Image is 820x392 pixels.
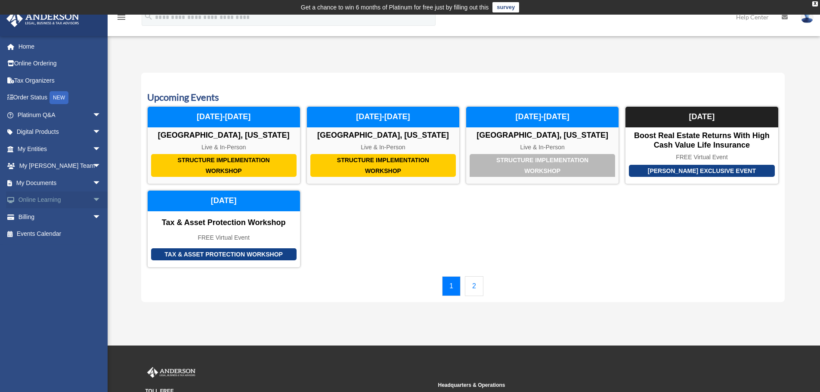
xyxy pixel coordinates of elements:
span: arrow_drop_down [93,174,110,192]
a: My Documentsarrow_drop_down [6,174,114,191]
a: Events Calendar [6,225,110,243]
div: close [812,1,818,6]
div: Get a chance to win 6 months of Platinum for free just by filling out this [301,2,489,12]
span: arrow_drop_down [93,157,110,175]
i: search [144,12,153,21]
a: Tax Organizers [6,72,114,89]
span: arrow_drop_down [93,208,110,226]
a: Home [6,38,114,55]
span: arrow_drop_down [93,191,110,209]
img: Anderson Advisors Platinum Portal [4,10,82,27]
span: arrow_drop_down [93,140,110,158]
a: Online Ordering [6,55,114,72]
a: Online Learningarrow_drop_down [6,191,114,209]
div: NEW [50,91,68,104]
a: Platinum Q&Aarrow_drop_down [6,106,114,123]
a: menu [116,15,127,22]
i: menu [116,12,127,22]
a: Order StatusNEW [6,89,114,107]
span: arrow_drop_down [93,123,110,141]
a: survey [492,2,519,12]
img: User Pic [801,11,814,23]
a: Digital Productsarrow_drop_down [6,123,114,141]
a: My Entitiesarrow_drop_down [6,140,114,157]
a: My [PERSON_NAME] Teamarrow_drop_down [6,157,114,175]
span: arrow_drop_down [93,106,110,124]
a: Billingarrow_drop_down [6,208,114,225]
